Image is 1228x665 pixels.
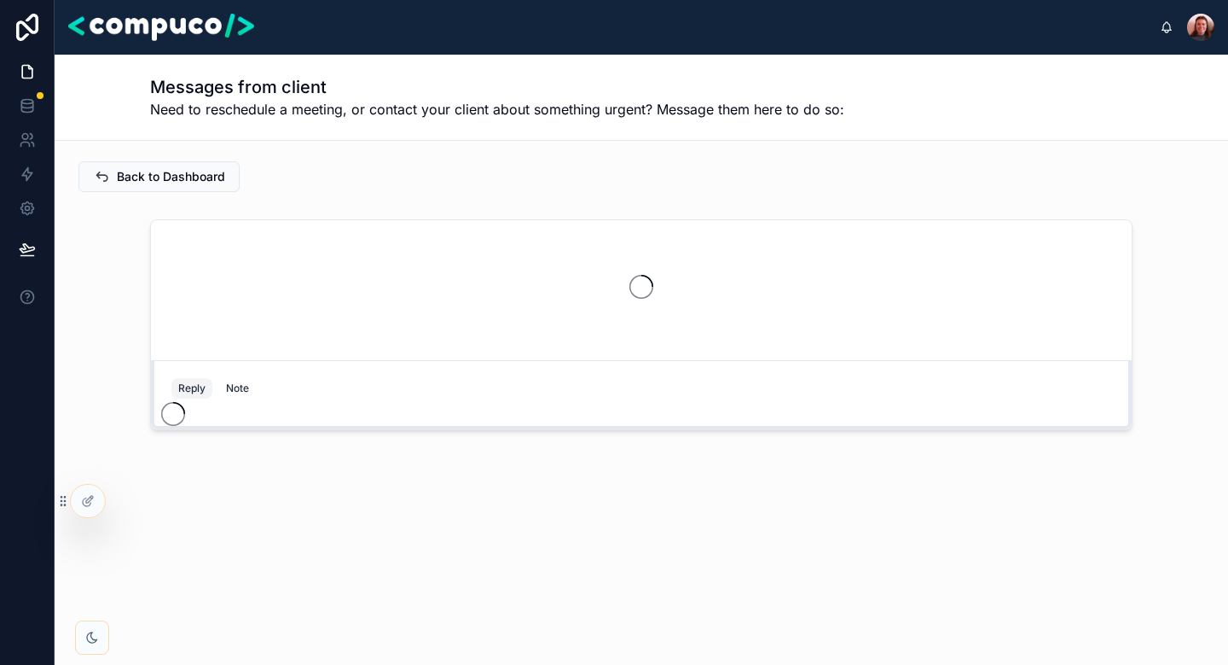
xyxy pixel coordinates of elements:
div: scrollable content [268,24,1160,31]
button: Note [219,378,256,399]
span: Back to Dashboard [117,168,225,185]
button: Reply [171,378,212,399]
span: Need to reschedule a meeting, or contact your client about something urgent? Message them here to... [150,99,844,120]
div: Note [226,382,249,395]
button: Back to Dashboard [78,161,240,192]
img: App logo [68,14,254,41]
h1: Messages from client [150,75,844,99]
